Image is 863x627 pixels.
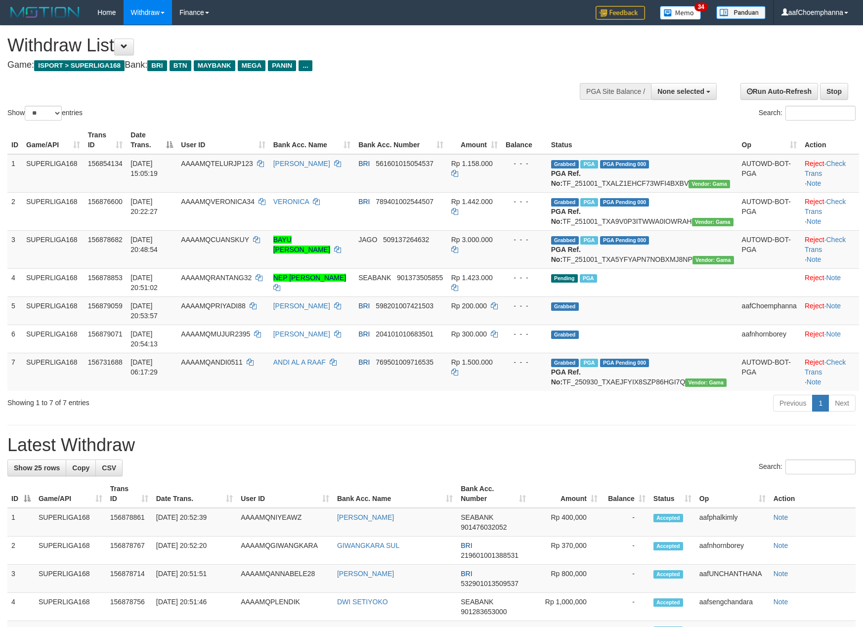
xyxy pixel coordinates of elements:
[738,296,801,325] td: aafChoemphanna
[451,358,493,366] span: Rp 1.500.000
[273,330,330,338] a: [PERSON_NAME]
[358,302,370,310] span: BRI
[461,598,493,606] span: SEABANK
[651,83,717,100] button: None selected
[7,394,352,408] div: Showing 1 to 7 of 7 entries
[130,236,158,253] span: [DATE] 20:48:54
[547,192,738,230] td: TF_251001_TXA9V0P3ITWWA0IOWRAH
[88,330,123,338] span: 156879071
[738,192,801,230] td: AUTOWD-BOT-PGA
[461,523,507,531] span: Copy 901476032052 to clipboard
[22,230,84,268] td: SUPERLIGA168
[95,460,123,476] a: CSV
[7,460,66,476] a: Show 25 rows
[337,513,394,521] a: [PERSON_NAME]
[828,395,856,412] a: Next
[106,593,152,621] td: 156878756
[66,460,96,476] a: Copy
[738,353,801,391] td: AUTOWD-BOT-PGA
[25,106,62,121] select: Showentries
[759,106,856,121] label: Search:
[602,480,649,508] th: Balance: activate to sort column ascending
[738,230,801,268] td: AUTOWD-BOT-PGA
[237,565,333,593] td: AAAAMQANNABELE28
[461,542,472,549] span: BRI
[147,60,167,71] span: BRI
[181,198,255,206] span: AAAAMQVERONICA34
[801,325,859,353] td: ·
[7,106,83,121] label: Show entries
[22,126,84,154] th: Game/API: activate to sort column ascending
[461,608,507,616] span: Copy 901283653000 to clipboard
[689,180,730,188] span: Vendor URL: https://trx31.1velocity.biz
[7,480,35,508] th: ID: activate to sort column descending
[801,353,859,391] td: · ·
[106,480,152,508] th: Trans ID: activate to sort column ascending
[34,60,125,71] span: ISPORT > SUPERLIGA168
[716,6,766,19] img: panduan.png
[22,353,84,391] td: SUPERLIGA168
[7,268,22,296] td: 4
[72,464,89,472] span: Copy
[7,296,22,325] td: 5
[596,6,645,20] img: Feedback.jpg
[7,60,565,70] h4: Game: Bank:
[547,154,738,193] td: TF_251001_TXALZ1EHCF73WFI4BXBV
[461,570,472,578] span: BRI
[695,565,770,593] td: aafUNCHANTHANA
[506,357,543,367] div: - - -
[551,198,579,207] span: Grabbed
[773,395,813,412] a: Previous
[801,126,859,154] th: Action
[273,160,330,167] a: [PERSON_NAME]
[447,126,502,154] th: Amount: activate to sort column ascending
[376,330,433,338] span: Copy 204101010683501 to clipboard
[547,353,738,391] td: TF_250930_TXAEJFYIX8SZP86HGI7Q
[551,359,579,367] span: Grabbed
[653,570,683,579] span: Accepted
[333,480,457,508] th: Bank Acc. Name: activate to sort column ascending
[807,255,821,263] a: Note
[694,2,708,11] span: 34
[826,330,841,338] a: Note
[774,598,788,606] a: Note
[22,296,84,325] td: SUPERLIGA168
[273,274,346,282] a: NEP [PERSON_NAME]
[457,480,530,508] th: Bank Acc. Number: activate to sort column ascending
[451,330,487,338] span: Rp 300.000
[14,464,60,472] span: Show 25 rows
[695,480,770,508] th: Op: activate to sort column ascending
[502,126,547,154] th: Balance
[299,60,312,71] span: ...
[130,274,158,292] span: [DATE] 20:51:02
[337,570,394,578] a: [PERSON_NAME]
[807,217,821,225] a: Note
[812,395,829,412] a: 1
[358,236,377,244] span: JAGO
[805,236,824,244] a: Reject
[106,508,152,537] td: 156878861
[152,508,237,537] td: [DATE] 20:52:39
[7,154,22,193] td: 1
[551,236,579,245] span: Grabbed
[130,160,158,177] span: [DATE] 15:05:19
[530,565,602,593] td: Rp 800,000
[7,435,856,455] h1: Latest Withdraw
[600,359,649,367] span: PGA Pending
[88,198,123,206] span: 156876600
[88,274,123,282] span: 156878853
[358,330,370,338] span: BRI
[774,570,788,578] a: Note
[337,542,399,549] a: GIWANGKARA SUL
[506,301,543,311] div: - - -
[130,330,158,348] span: [DATE] 20:54:13
[170,60,191,71] span: BTN
[770,480,856,508] th: Action
[805,198,824,206] a: Reject
[7,126,22,154] th: ID
[35,565,106,593] td: SUPERLIGA168
[358,274,391,282] span: SEABANK
[106,537,152,565] td: 156878767
[181,274,252,282] span: AAAAMQRANTANG32
[358,358,370,366] span: BRI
